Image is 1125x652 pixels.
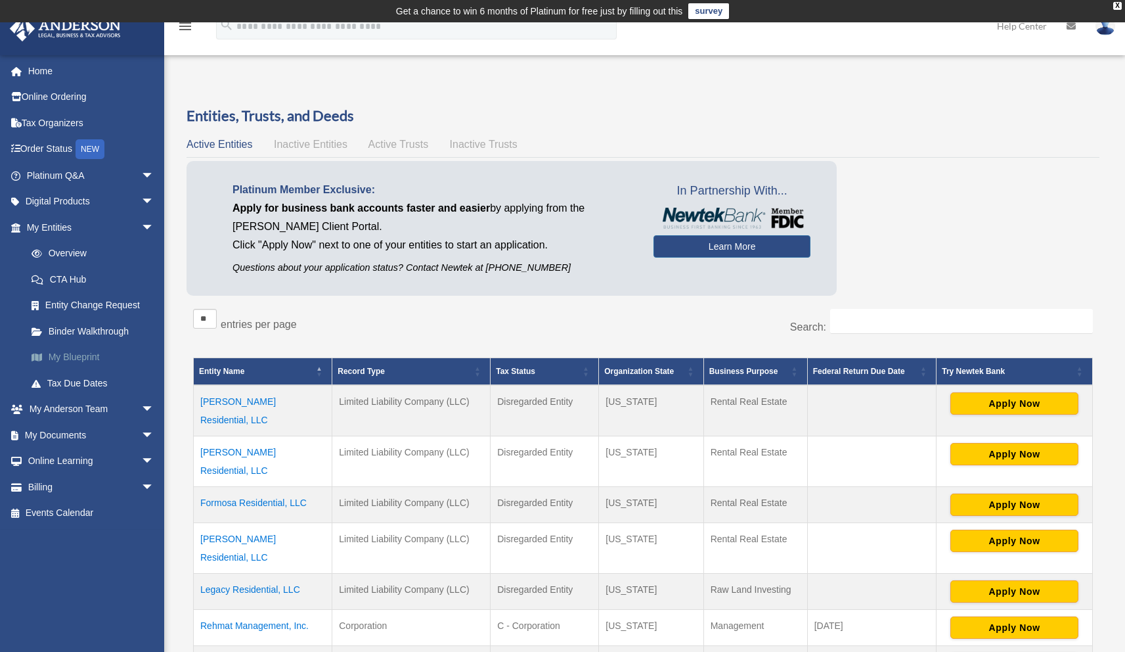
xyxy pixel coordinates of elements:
a: Tax Due Dates [18,370,174,396]
th: Tax Status: Activate to sort [491,358,599,385]
button: Apply Now [950,580,1078,603]
div: NEW [76,139,104,159]
a: Billingarrow_drop_down [9,474,174,500]
span: arrow_drop_down [141,422,167,449]
td: C - Corporation [491,609,599,645]
a: CTA Hub [18,266,174,292]
td: Disregarded Entity [491,436,599,486]
span: Tax Status [496,367,535,376]
td: Management [703,609,807,645]
p: Click "Apply Now" next to one of your entities to start an application. [232,236,634,254]
div: Get a chance to win 6 months of Platinum for free just by filling out this [396,3,683,19]
p: Platinum Member Exclusive: [232,181,634,199]
td: [PERSON_NAME] Residential, LLC [194,385,332,436]
td: [US_STATE] [599,609,703,645]
td: Limited Liability Company (LLC) [332,486,491,523]
button: Apply Now [950,530,1078,552]
a: Online Ordering [9,84,174,110]
span: Apply for business bank accounts faster and easier [232,202,490,214]
a: Learn More [653,235,810,258]
span: Record Type [338,367,385,376]
td: Legacy Residential, LLC [194,573,332,609]
div: Try Newtek Bank [942,363,1072,379]
td: Rehmat Management, Inc. [194,609,332,645]
td: Disregarded Entity [491,486,599,523]
button: Apply Now [950,617,1078,639]
a: My Entitiesarrow_drop_down [9,214,174,241]
p: Questions about your application status? Contact Newtek at [PHONE_NUMBER] [232,260,634,276]
td: Disregarded Entity [491,385,599,436]
span: Entity Name [199,367,244,376]
span: Active Entities [187,139,252,150]
a: My Anderson Teamarrow_drop_down [9,396,174,423]
td: Limited Liability Company (LLC) [332,436,491,486]
span: Federal Return Due Date [813,367,905,376]
a: Home [9,58,174,84]
div: close [1113,2,1122,10]
td: Disregarded Entity [491,573,599,609]
th: Record Type: Activate to sort [332,358,491,385]
td: Rental Real Estate [703,436,807,486]
th: Organization State: Activate to sort [599,358,703,385]
span: arrow_drop_down [141,214,167,241]
td: Rental Real Estate [703,523,807,573]
td: [US_STATE] [599,486,703,523]
span: Inactive Entities [274,139,347,150]
span: In Partnership With... [653,181,810,202]
a: Events Calendar [9,500,174,526]
a: menu [177,23,193,34]
td: Limited Liability Company (LLC) [332,385,491,436]
i: search [219,18,234,32]
label: entries per page [221,319,297,330]
th: Entity Name: Activate to invert sorting [194,358,332,385]
td: Disregarded Entity [491,523,599,573]
h3: Entities, Trusts, and Deeds [187,106,1099,126]
td: Limited Liability Company (LLC) [332,573,491,609]
td: [US_STATE] [599,385,703,436]
span: Inactive Trusts [450,139,518,150]
td: [PERSON_NAME] Residential, LLC [194,523,332,573]
a: Digital Productsarrow_drop_down [9,189,174,215]
span: arrow_drop_down [141,396,167,423]
span: Business Purpose [709,367,778,376]
th: Business Purpose: Activate to sort [703,358,807,385]
a: Order StatusNEW [9,136,174,163]
td: Rental Real Estate [703,385,807,436]
p: by applying from the [PERSON_NAME] Client Portal. [232,199,634,236]
a: Binder Walkthrough [18,318,174,344]
td: [US_STATE] [599,436,703,486]
td: Formosa Residential, LLC [194,486,332,523]
span: arrow_drop_down [141,474,167,501]
a: Platinum Q&Aarrow_drop_down [9,162,174,189]
a: Tax Organizers [9,110,174,136]
span: Active Trusts [368,139,429,150]
td: Rental Real Estate [703,486,807,523]
th: Try Newtek Bank : Activate to sort [937,358,1093,385]
td: [DATE] [807,609,937,645]
label: Search: [790,321,826,333]
a: Online Learningarrow_drop_down [9,448,174,475]
button: Apply Now [950,494,1078,516]
img: NewtekBankLogoSM.png [660,208,804,229]
td: Raw Land Investing [703,573,807,609]
a: Entity Change Request [18,292,174,319]
a: Overview [18,241,167,267]
td: [US_STATE] [599,573,703,609]
td: [US_STATE] [599,523,703,573]
a: My Blueprint [18,344,174,371]
img: User Pic [1095,16,1115,35]
td: Limited Liability Company (LLC) [332,523,491,573]
td: Corporation [332,609,491,645]
th: Federal Return Due Date: Activate to sort [807,358,937,385]
span: Organization State [604,367,674,376]
a: My Documentsarrow_drop_down [9,422,174,448]
button: Apply Now [950,392,1078,415]
i: menu [177,18,193,34]
span: arrow_drop_down [141,162,167,189]
span: arrow_drop_down [141,448,167,475]
a: survey [688,3,729,19]
img: Anderson Advisors Platinum Portal [6,16,125,41]
span: arrow_drop_down [141,189,167,216]
td: [PERSON_NAME] Residential, LLC [194,436,332,486]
